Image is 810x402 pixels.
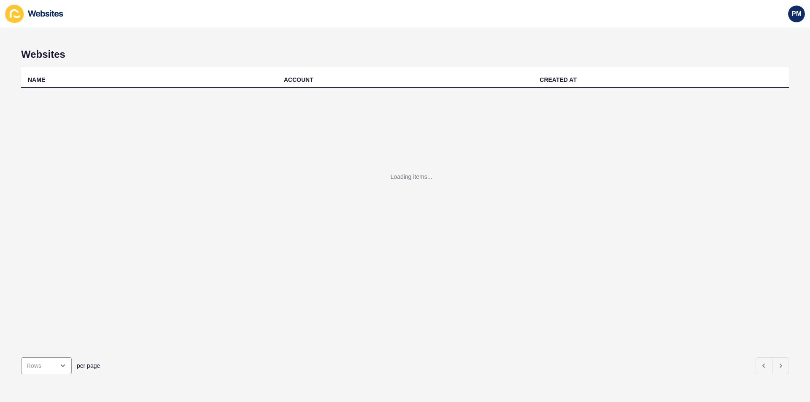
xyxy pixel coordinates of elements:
[284,76,313,84] div: ACCOUNT
[791,10,802,18] span: PM
[391,173,432,181] div: Loading items...
[21,49,789,60] h1: Websites
[28,76,45,84] div: NAME
[21,357,72,374] div: open menu
[77,362,100,370] span: per page
[540,76,577,84] div: CREATED AT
